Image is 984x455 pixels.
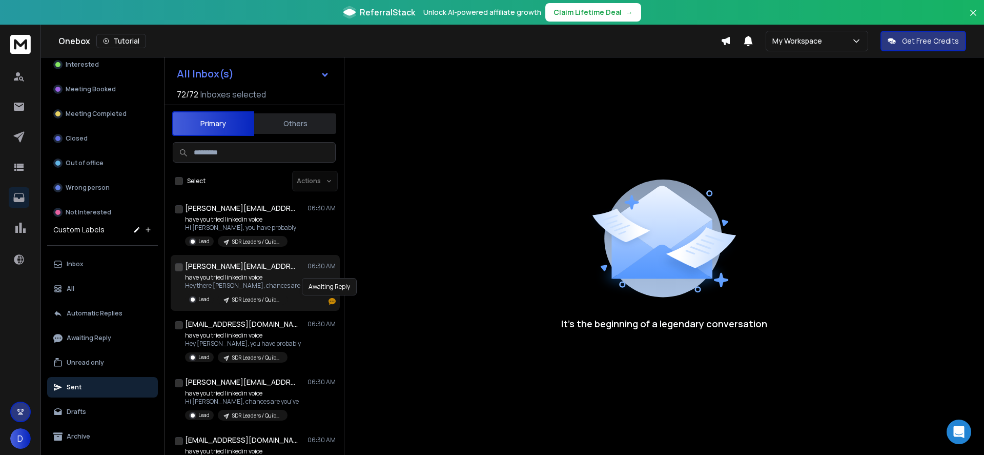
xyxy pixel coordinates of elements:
[47,79,158,100] button: Meeting Booked
[67,359,104,367] p: Unread only
[198,411,210,419] p: Lead
[47,202,158,223] button: Not Interested
[185,389,299,398] p: have you tried linkedin voice
[185,319,298,329] h1: [EMAIL_ADDRESS][DOMAIN_NAME]
[66,110,127,118] p: Meeting Completed
[66,134,88,143] p: Closed
[47,153,158,173] button: Out of office
[626,7,633,17] span: →
[47,54,158,75] button: Interested
[96,34,146,48] button: Tutorial
[47,352,158,373] button: Unread only
[177,69,234,79] h1: All Inbox(s)
[169,64,338,84] button: All Inbox(s)
[47,426,158,447] button: Archive
[307,378,336,386] p: 06:30 AM
[198,353,210,361] p: Lead
[198,238,210,245] p: Lead
[67,408,86,416] p: Drafts
[10,428,31,449] button: D
[47,279,158,299] button: All
[232,296,281,304] p: SDR Leaders / Quibbly / Initial Test
[185,435,298,445] h1: [EMAIL_ADDRESS][DOMAIN_NAME]
[254,112,336,135] button: Others
[561,316,767,331] p: It’s the beginning of a legendary conversation
[47,128,158,149] button: Closed
[185,215,296,224] p: have you tried linkedin voice
[177,88,198,101] span: 72 / 72
[66,208,111,216] p: Not Interested
[67,334,111,342] p: Awaiting Reply
[307,204,336,212] p: 06:30 AM
[423,7,541,17] p: Unlock AI-powered affiliate growth
[307,320,336,328] p: 06:30 AM
[232,354,281,362] p: SDR Leaders / Quibbly / Initial Test
[47,303,158,324] button: Automatic Replies
[967,6,980,31] button: Close banner
[198,295,210,303] p: Lead
[185,377,298,387] h1: [PERSON_NAME][EMAIL_ADDRESS][PERSON_NAME][DOMAIN_NAME]
[47,254,158,274] button: Inbox
[185,203,298,213] h1: [PERSON_NAME][EMAIL_ADDRESS][PERSON_NAME][DOMAIN_NAME]
[947,420,971,444] div: Open Intercom Messenger
[47,177,158,198] button: Wrong person
[67,260,84,268] p: Inbox
[66,85,116,93] p: Meeting Booked
[307,262,336,270] p: 06:30 AM
[185,224,296,232] p: Hi [PERSON_NAME], you have probably
[47,328,158,348] button: Awaiting Reply
[66,184,110,192] p: Wrong person
[772,36,826,46] p: My Workspace
[67,383,81,391] p: Sent
[58,34,721,48] div: Onebox
[200,88,266,101] h3: Inboxes selected
[302,278,357,295] div: Awaiting Reply
[185,331,301,340] p: have you tried linkedin voice
[187,177,206,185] label: Select
[360,6,415,18] span: ReferralStack
[47,104,158,124] button: Meeting Completed
[185,398,299,406] p: Hi [PERSON_NAME], chances are you've
[66,61,99,69] p: Interested
[232,412,281,420] p: SDR Leaders / Quibbly / Initial Test
[66,159,104,167] p: Out of office
[67,432,90,441] p: Archive
[185,340,301,348] p: Hey [PERSON_NAME], you have probably
[185,282,300,290] p: Hey there [PERSON_NAME], chances are
[67,285,74,293] p: All
[172,111,254,136] button: Primary
[880,31,966,51] button: Get Free Credits
[53,225,105,235] h3: Custom Labels
[185,261,298,271] h1: [PERSON_NAME][EMAIL_ADDRESS][DOMAIN_NAME]
[67,309,122,318] p: Automatic Replies
[902,36,959,46] p: Get Free Credits
[185,273,300,282] p: have you tried linkedin voice
[545,3,641,22] button: Claim Lifetime Deal→
[307,436,336,444] p: 06:30 AM
[47,402,158,422] button: Drafts
[232,238,281,246] p: SDR Leaders / Quibbly / Initial Test
[47,377,158,398] button: Sent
